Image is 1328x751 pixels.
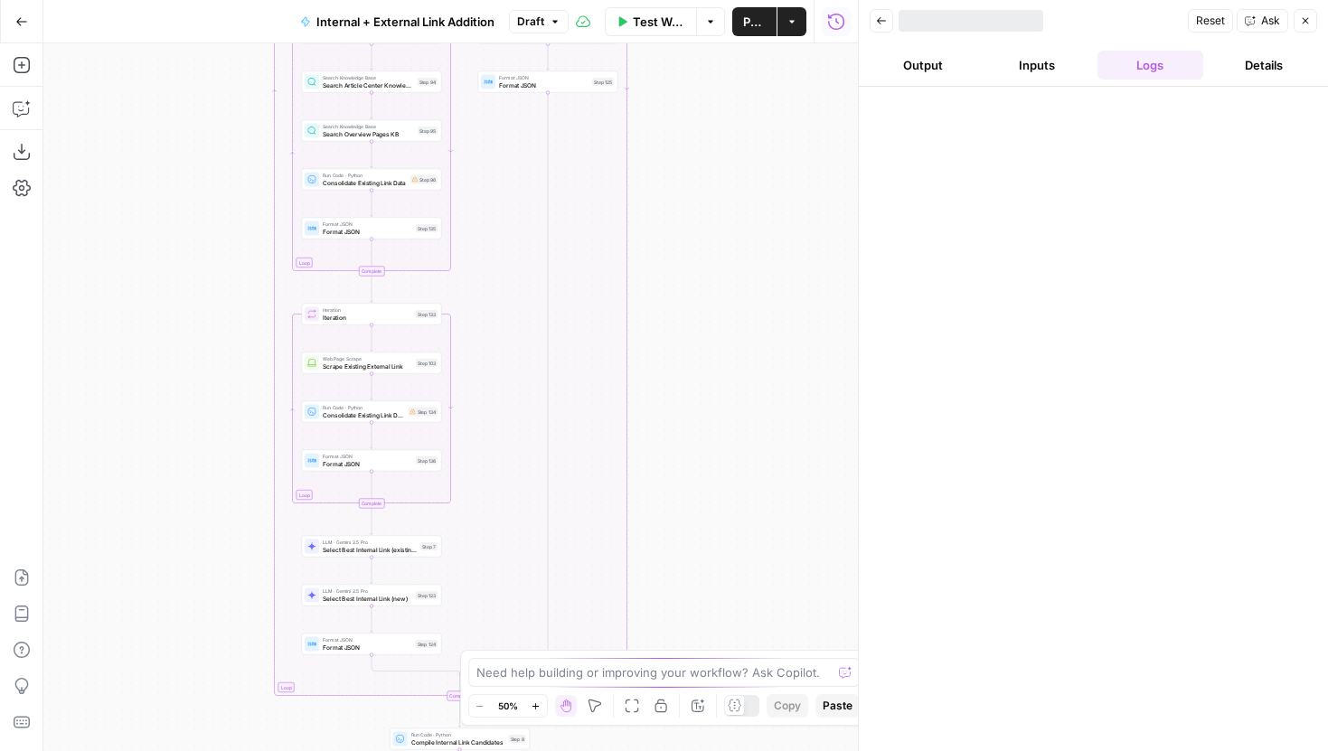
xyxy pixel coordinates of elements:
span: Format JSON [323,459,412,468]
span: Run Code · Python [411,731,505,738]
div: Complete [359,267,385,277]
span: LLM · Gemini 2.5 Pro [323,587,412,595]
button: Output [870,51,976,80]
g: Edge from step_123 to step_124 [371,606,373,633]
span: Web Page Scrape [323,355,412,362]
g: Edge from step_125 to step_90-conditional-end [460,93,549,676]
div: Search Knowledge BaseSearch Article Center Knowledge BaseStep 94 [302,71,442,93]
span: 50% [498,699,518,713]
div: Step 95 [418,127,438,135]
g: Edge from step_132-iteration-end to step_133 [371,277,373,303]
button: Details [1210,51,1317,80]
div: Run Code · PythonConsolidate Existing Link DataStep 96 [302,169,442,191]
span: Copy [774,698,801,714]
g: Edge from step_7 to step_123 [371,558,373,584]
div: Complete [359,499,385,509]
div: Run Code · PythonCompile Internal Link CandidatesStep 8 [390,728,530,750]
div: Step 94 [418,78,438,86]
span: Iteration [323,306,412,314]
span: Run Code · Python [323,404,405,411]
button: Ask [1237,9,1288,33]
g: Edge from step_95 to step_96 [371,142,373,168]
g: Edge from step_91 to step_125 [547,44,550,70]
span: Ask [1261,13,1280,29]
g: Edge from step_5-iteration-end to step_8 [458,701,461,728]
span: Format JSON [499,74,589,81]
g: Edge from step_124 to step_90-conditional-end [372,655,460,676]
button: Inputs [984,51,1090,80]
span: Paste [823,698,852,714]
span: Publish [743,13,766,31]
span: Format JSON [323,453,412,460]
g: Edge from step_133-iteration-end to step_7 [371,509,373,535]
div: Complete [447,691,473,701]
span: Internal + External Link Addition [316,13,494,31]
button: Draft [509,10,569,33]
div: Step 96 [410,175,438,184]
button: Publish [732,7,777,36]
div: Step 135 [416,224,438,232]
g: Edge from step_96 to step_135 [371,191,373,217]
div: Format JSONFormat JSONStep 124 [302,634,442,655]
g: Edge from step_103 to step_134 [371,374,373,400]
div: Step 125 [592,78,614,86]
span: Scrape Existing External Link [323,361,412,371]
span: Format JSON [323,643,412,652]
span: Consolidate Existing Link Data [323,178,407,187]
span: Search Knowledge Base [323,123,414,130]
span: LLM · Gemini 2.5 Pro [323,539,417,546]
span: Format JSON [499,80,589,89]
span: Compile Internal Link Candidates [411,737,505,746]
div: LLM · Gemini 2.5 ProSelect Best Internal Link (new)Step 123 [302,585,442,606]
button: Copy [767,694,808,718]
button: Reset [1188,9,1233,33]
span: Select Best Internal Link (new) [323,594,412,603]
div: Web Page ScrapeScrape Existing External LinkStep 103 [302,352,442,374]
button: Paste [815,694,860,718]
div: Step 7 [420,542,438,550]
div: Complete [390,691,530,701]
span: Test Workflow [633,13,685,31]
g: Edge from step_94 to step_95 [371,93,373,119]
div: Format JSONFormat JSONStep 125 [478,71,618,93]
div: Run Code · PythonConsolidate Existing Link DataStep 134 [302,401,442,423]
span: Run Code · Python [323,172,407,179]
div: Step 133 [416,310,438,318]
span: Iteration [323,313,412,322]
div: Complete [302,267,442,277]
g: Edge from step_132 to step_94 [371,44,373,70]
div: Format JSONFormat JSONStep 135 [302,218,442,239]
span: Search Knowledge Base [323,74,414,81]
span: Reset [1196,13,1225,29]
div: Step 124 [416,640,438,648]
span: Format JSON [323,636,412,643]
span: Select Best Internal Link (existing) [323,545,417,554]
button: Test Workflow [605,7,696,36]
div: Format JSONFormat JSONStep 136 [302,450,442,472]
span: Format JSON [323,227,412,236]
div: LLM · Gemini 2.5 ProSelect Best Internal Link (existing)Step 7 [302,536,442,558]
div: Step 123 [416,591,438,599]
div: LoopIterationIterationStep 133 [302,304,442,325]
button: Logs [1097,51,1204,80]
div: Search Knowledge BaseSearch Overview Pages KBStep 95 [302,120,442,142]
span: Consolidate Existing Link Data [323,410,405,419]
span: Format JSON [323,221,412,228]
div: Step 103 [416,359,438,367]
g: Edge from step_133 to step_103 [371,325,373,352]
div: Complete [302,499,442,509]
button: Internal + External Link Addition [289,7,505,36]
div: Step 136 [416,456,438,465]
div: Step 134 [409,408,438,417]
g: Edge from step_134 to step_136 [371,423,373,449]
span: Search Article Center Knowledge Base [323,80,414,89]
span: Draft [517,14,544,30]
span: Search Overview Pages KB [323,129,414,138]
div: Step 8 [509,735,526,743]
